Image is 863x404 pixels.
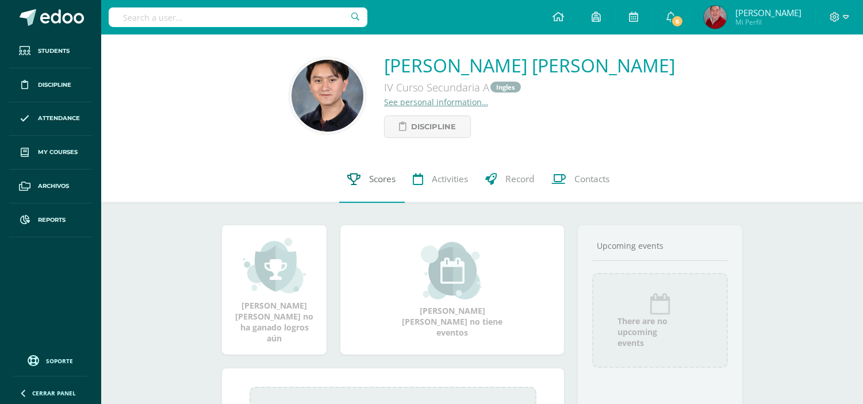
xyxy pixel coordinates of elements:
[649,293,672,315] img: event_icon.png
[506,174,535,186] span: Record
[32,389,76,397] span: Cerrar panel
[421,242,484,299] img: event_small.png
[384,78,675,97] div: IV Curso Secundaria A
[671,15,684,28] span: 6
[47,357,74,365] span: Soporte
[9,136,92,170] a: My courses
[411,116,456,137] span: Discipline
[735,17,801,27] span: Mi Perfil
[339,156,405,202] a: Scores
[370,174,396,186] span: Scores
[9,34,92,68] a: Students
[543,156,619,202] a: Contacts
[291,60,363,132] img: 44bc29951b66ba7d24865904b3edde4e.png
[9,203,92,237] a: Reports
[38,182,69,191] span: Archivos
[575,174,610,186] span: Contacts
[243,237,306,294] img: achievement_small.png
[704,6,727,29] img: fd73516eb2f546aead7fb058580fc543.png
[38,216,66,225] span: Reports
[395,242,510,338] div: [PERSON_NAME] [PERSON_NAME] no tiene eventos
[735,7,801,18] span: [PERSON_NAME]
[109,7,367,27] input: Search a user…
[38,47,70,56] span: Students
[9,170,92,203] a: Archivos
[14,352,87,368] a: Soporte
[384,53,675,78] a: [PERSON_NAME] [PERSON_NAME]
[405,156,477,202] a: Activities
[617,315,708,348] span: There are no upcoming events
[9,68,92,102] a: Discipline
[477,156,543,202] a: Record
[592,240,728,251] div: Upcoming events
[38,148,78,157] span: My courses
[384,97,488,107] a: See personal information…
[384,116,471,138] a: Discipline
[233,237,315,344] div: [PERSON_NAME] [PERSON_NAME] no ha ganado logros aún
[38,80,71,90] span: Discipline
[432,174,469,186] span: Activities
[9,102,92,136] a: Attendance
[490,82,521,93] a: Ingles
[38,114,80,123] span: Attendance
